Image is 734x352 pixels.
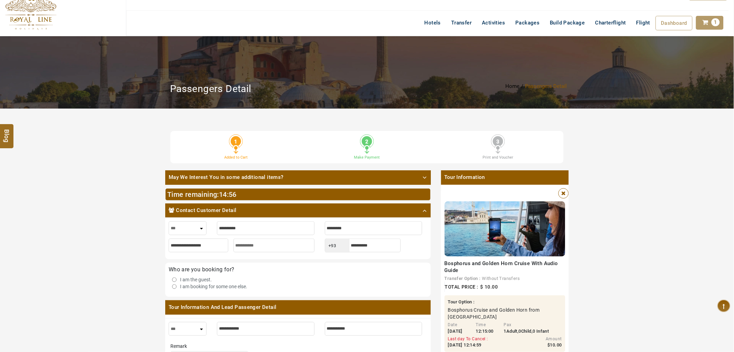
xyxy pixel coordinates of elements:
[661,20,687,26] span: Dashboard
[419,16,446,30] a: Hotels
[477,16,510,30] a: Activities
[229,190,237,199] span: 56
[445,284,478,290] span: Total Price :
[219,190,227,199] span: 14
[476,322,499,328] div: Time
[590,16,631,30] a: Charterflight
[438,155,558,160] h3: Print and Voucher
[2,130,11,135] span: Blog
[506,83,522,89] a: Home
[504,329,517,334] span: 1Adult
[696,16,724,30] a: 1
[176,207,236,214] span: Contact Customer Detail
[448,328,471,335] div: [DATE]
[712,18,720,26] span: 1
[180,276,212,283] label: I am the guest.
[519,329,532,334] span: 0Child
[485,284,498,290] span: 10.00
[219,190,237,199] span: :
[176,155,296,160] h3: Added to Cart
[170,81,251,95] h2: Passengers Detail
[362,136,372,147] span: 2
[525,83,567,89] li: Passengers Detail
[476,328,499,335] div: 12:15:00
[595,20,626,26] span: Charterflight
[493,136,503,147] span: 3
[636,20,650,26] span: Flight
[448,322,471,328] div: Date
[307,155,427,160] h3: Make Payment
[231,136,241,147] span: 1
[448,299,475,306] span: Tour Option :
[504,328,549,335] div: , ,
[165,300,431,314] span: Tour Information And Lead Passenger Detail
[545,16,590,30] a: Build Package
[631,16,655,30] a: Flight
[527,336,562,342] div: Amount
[504,322,549,328] div: Pax
[445,260,558,273] span: Bosphorus and Golden Horn Cruise With Audio Guide
[170,343,187,349] span: Remark
[441,170,569,184] span: Tour Information
[448,306,562,320] span: Bosphorus Cruise and Golden Horn from [GEOGRAPHIC_DATA]
[169,266,427,273] div: Who are you booking for?
[445,276,480,281] b: Transfer Option :
[165,170,431,184] a: May We Interest You in some additional items?
[548,342,550,348] span: $
[167,190,219,199] span: Time remaining:
[445,201,565,257] img: 1.jpg
[480,284,483,290] span: $
[446,16,477,30] a: Transfer
[448,336,488,342] div: Last day To Cancel :
[448,342,488,349] div: [DATE] 12:14:59
[533,329,549,334] span: 0 Infant
[550,342,562,348] span: 10.00
[482,276,520,281] span: Without Transfers
[510,16,545,30] a: Packages
[180,283,247,290] label: I am booking for some one else.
